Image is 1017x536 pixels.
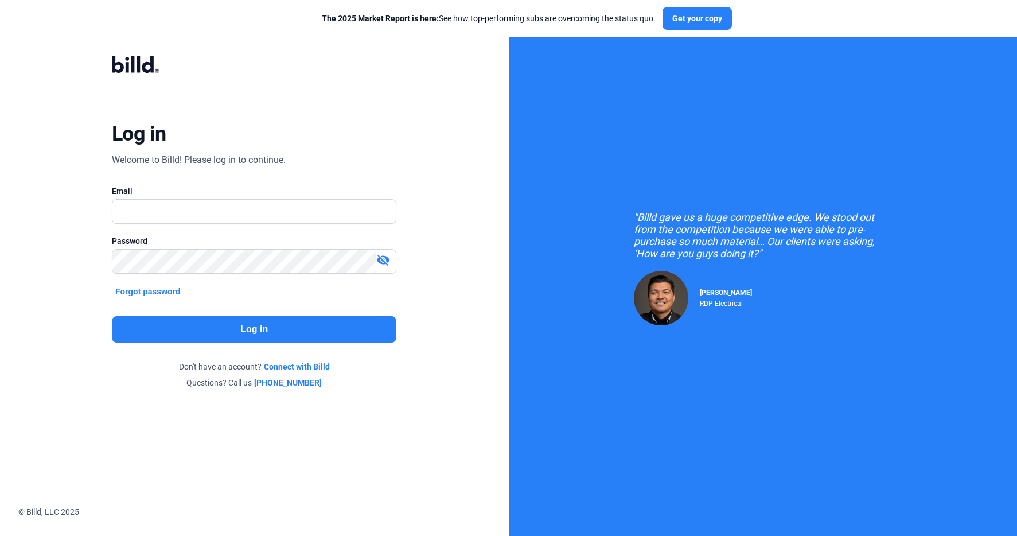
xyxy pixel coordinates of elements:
div: "Billd gave us a huge competitive edge. We stood out from the competition because we were able to... [634,211,892,259]
div: RDP Electrical [700,297,752,308]
span: The 2025 Market Report is here: [322,14,439,23]
div: Email [112,185,396,197]
button: Forgot password [112,285,184,298]
div: Log in [112,121,166,146]
mat-icon: visibility_off [376,253,390,267]
span: [PERSON_NAME] [700,289,752,297]
a: [PHONE_NUMBER] [254,377,322,389]
div: Password [112,235,396,247]
button: Get your copy [663,7,732,30]
button: Log in [112,316,396,343]
div: See how top-performing subs are overcoming the status quo. [322,13,656,24]
div: Welcome to Billd! Please log in to continue. [112,153,286,167]
a: Connect with Billd [264,361,330,372]
img: Raul Pacheco [634,271,688,325]
div: Don't have an account? [112,361,396,372]
div: Questions? Call us [112,377,396,389]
